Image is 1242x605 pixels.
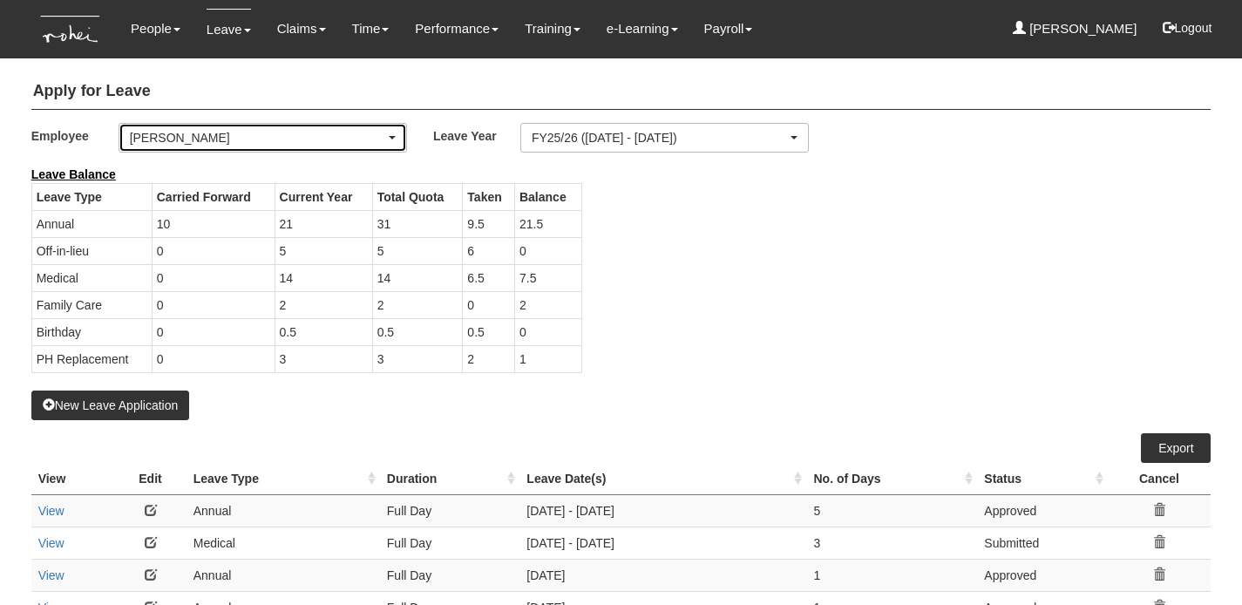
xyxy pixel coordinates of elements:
td: Annual [187,494,380,527]
td: 0 [463,291,515,318]
td: 14 [372,264,463,291]
th: No. of Days : activate to sort column ascending [806,463,977,495]
td: Off-in-lieu [31,237,152,264]
td: Annual [31,210,152,237]
button: New Leave Application [31,391,190,420]
a: View [38,568,64,582]
a: Claims [277,9,326,49]
div: [PERSON_NAME] [130,129,385,146]
td: 0.5 [372,318,463,345]
td: Approved [977,494,1107,527]
a: [PERSON_NAME] [1013,9,1137,49]
td: 3 [275,345,372,372]
td: 0.5 [275,318,372,345]
a: Training [525,9,580,49]
th: Carried Forward [152,183,275,210]
label: Employee [31,123,119,148]
td: Full Day [380,494,520,527]
td: Approved [977,559,1107,591]
td: Medical [187,527,380,559]
th: Balance [514,183,581,210]
th: Total Quota [372,183,463,210]
td: Submitted [977,527,1107,559]
td: 10 [152,210,275,237]
td: 0 [514,237,581,264]
td: 5 [372,237,463,264]
th: Leave Type : activate to sort column ascending [187,463,380,495]
td: 0 [152,318,275,345]
iframe: chat widget [1169,535,1225,588]
th: Leave Date(s) : activate to sort column ascending [519,463,806,495]
td: 1 [514,345,581,372]
a: Export [1141,433,1211,463]
td: 0 [152,291,275,318]
td: PH Replacement [31,345,152,372]
td: 21 [275,210,372,237]
a: People [131,9,180,49]
th: Edit [114,463,186,495]
button: Logout [1150,7,1225,49]
a: Payroll [704,9,753,49]
td: 3 [806,527,977,559]
td: Annual [187,559,380,591]
th: Cancel [1108,463,1211,495]
td: Medical [31,264,152,291]
a: View [38,536,64,550]
th: Taken [463,183,515,210]
th: Leave Type [31,183,152,210]
a: View [38,504,64,518]
td: 6.5 [463,264,515,291]
td: 2 [372,291,463,318]
th: Status : activate to sort column ascending [977,463,1107,495]
td: [DATE] - [DATE] [519,494,806,527]
td: 0 [152,345,275,372]
div: FY25/26 ([DATE] - [DATE]) [532,129,787,146]
th: View [31,463,115,495]
td: 31 [372,210,463,237]
td: Full Day [380,527,520,559]
td: [DATE] - [DATE] [519,527,806,559]
td: Full Day [380,559,520,591]
td: 2 [463,345,515,372]
td: Birthday [31,318,152,345]
td: 0 [152,237,275,264]
td: Family Care [31,291,152,318]
th: Duration : activate to sort column ascending [380,463,520,495]
td: 0.5 [463,318,515,345]
td: 3 [372,345,463,372]
a: e-Learning [607,9,678,49]
a: Leave [207,9,251,50]
b: Leave Balance [31,167,116,181]
td: 7.5 [514,264,581,291]
td: 5 [806,494,977,527]
td: 1 [806,559,977,591]
td: 0 [514,318,581,345]
td: 14 [275,264,372,291]
td: 2 [514,291,581,318]
td: 9.5 [463,210,515,237]
td: 6 [463,237,515,264]
th: Current Year [275,183,372,210]
h4: Apply for Leave [31,74,1211,110]
a: Performance [415,9,499,49]
td: 0 [152,264,275,291]
td: 5 [275,237,372,264]
td: 21.5 [514,210,581,237]
label: Leave Year [433,123,520,148]
td: 2 [275,291,372,318]
a: Time [352,9,390,49]
td: [DATE] [519,559,806,591]
button: FY25/26 ([DATE] - [DATE]) [520,123,809,153]
button: [PERSON_NAME] [119,123,407,153]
